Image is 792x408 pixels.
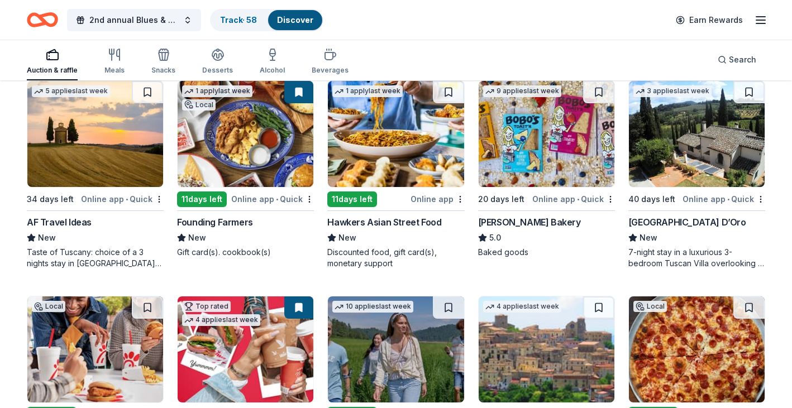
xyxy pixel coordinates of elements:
img: Image for Andy's Pizza [629,296,765,402]
img: Image for AF Travel Ideas [27,81,163,187]
span: New [640,231,657,244]
div: Local [182,99,216,111]
a: Image for AF Travel Ideas5 applieslast week34 days leftOnline app•QuickAF Travel IdeasNewTaste of... [27,80,164,269]
a: Image for Villa Sogni D’Oro3 applieslast week40 days leftOnline app•Quick[GEOGRAPHIC_DATA] D’OroN... [628,80,765,269]
div: 1 apply last week [182,85,252,97]
div: Online app Quick [683,192,765,206]
div: Online app Quick [532,192,615,206]
a: Image for Hawkers Asian Street Food1 applylast week11days leftOnline appHawkers Asian Street Food... [327,80,464,269]
div: Hawkers Asian Street Food [327,215,441,229]
button: Snacks [151,44,175,80]
img: Image for Villa Sogni D’Oro [629,81,765,187]
div: Auction & raffle [27,66,78,75]
div: Founding Farmers [177,215,253,229]
div: Discounted food, gift card(s), monetary support [327,247,464,269]
span: • [727,195,729,204]
span: New [38,231,56,244]
div: Top rated [182,301,231,312]
div: 9 applies last week [483,85,561,97]
div: 11 days left [327,191,377,207]
a: Image for Founding Farmers1 applylast weekLocal11days leftOnline app•QuickFounding FarmersNewGift... [177,80,314,258]
div: 4 applies last week [483,301,561,313]
div: 20 days left [478,193,524,206]
button: Search [709,49,765,71]
div: 40 days left [628,193,675,206]
div: [GEOGRAPHIC_DATA] D’Oro [628,215,746,229]
span: New [338,231,356,244]
span: Search [729,53,756,66]
span: • [276,195,278,204]
div: 11 days left [177,191,227,207]
img: Image for Bobo's Bakery [479,81,614,187]
div: Online app Quick [231,192,314,206]
div: Online app Quick [81,192,164,206]
div: Meals [104,66,125,75]
a: Earn Rewards [669,10,750,30]
div: [PERSON_NAME] Bakery [478,215,581,229]
img: Image for American Eagle [328,296,464,402]
div: 7-night stay in a luxurious 3-bedroom Tuscan Villa overlooking a vineyard and the ancient walled ... [628,247,765,269]
div: Local [633,301,667,312]
span: • [577,195,579,204]
div: Online app [411,192,465,206]
div: Snacks [151,66,175,75]
button: Beverages [312,44,349,80]
img: Image for JG Villas [479,296,614,402]
button: Alcohol [260,44,285,80]
button: Track· 58Discover [210,9,323,31]
button: 2nd annual Blues & Brews Charity Crab Feast [67,9,201,31]
img: Image for Founding Farmers [178,81,313,187]
img: Image for Wawa Foundation [178,296,313,402]
img: Image for Hawkers Asian Street Food [328,81,464,187]
span: 5.0 [489,231,501,244]
div: Local [32,301,65,312]
div: Alcohol [260,66,285,75]
div: 5 applies last week [32,85,110,97]
div: 34 days left [27,193,74,206]
button: Desserts [202,44,233,80]
a: Image for Bobo's Bakery9 applieslast week20 days leftOnline app•Quick[PERSON_NAME] Bakery5.0Baked... [478,80,615,258]
div: AF Travel Ideas [27,215,92,229]
span: New [188,231,206,244]
div: 10 applies last week [332,301,413,313]
div: 1 apply last week [332,85,403,97]
div: Baked goods [478,247,615,258]
div: Gift card(s). cookbook(s) [177,247,314,258]
img: Image for Chick-fil-A (Gaithersburg) [27,296,163,402]
a: Track· 58 [220,15,257,25]
div: 3 applies last week [633,85,712,97]
button: Meals [104,44,125,80]
div: 4 applies last week [182,314,260,326]
div: Desserts [202,66,233,75]
button: Auction & raffle [27,44,78,80]
span: 2nd annual Blues & Brews Charity Crab Feast [89,13,179,27]
div: Taste of Tuscany: choice of a 3 nights stay in [GEOGRAPHIC_DATA] or a 5 night stay in [GEOGRAPHIC... [27,247,164,269]
a: Home [27,7,58,33]
a: Discover [277,15,313,25]
span: • [126,195,128,204]
div: Beverages [312,66,349,75]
